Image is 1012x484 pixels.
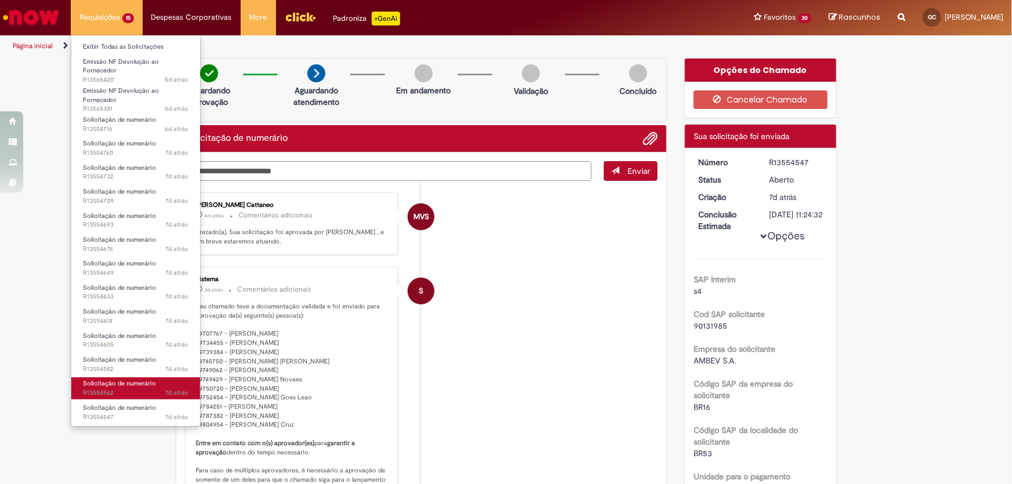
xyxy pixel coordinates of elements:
[694,321,727,331] span: 90131985
[83,187,156,196] span: Solicitação de numerário
[166,340,188,349] time: 22/09/2025 11:30:36
[690,209,761,232] dt: Conclusão Estimada
[694,286,702,296] span: s4
[694,274,736,285] b: SAP Interim
[165,104,188,113] span: 5d atrás
[71,305,200,327] a: Aberto R13554618 : Solicitação de numerário
[694,344,775,354] b: Empresa do solicitante
[694,448,712,458] span: BR53
[83,316,188,326] span: R13554618
[13,41,53,50] a: Página inicial
[71,41,200,53] a: Exibir Todas as Solicitações
[239,210,313,220] small: Comentários adicionais
[83,365,188,374] span: R13554582
[79,12,120,23] span: Requisições
[166,316,188,325] time: 22/09/2025 11:32:37
[627,166,650,176] span: Enviar
[83,163,156,172] span: Solicitação de numerário
[71,210,200,231] a: Aberto R13554693 : Solicitação de numerário
[945,12,1003,22] span: [PERSON_NAME]
[694,309,765,319] b: Cod SAP solicitante
[83,104,188,114] span: R13565381
[764,12,796,23] span: Favoritos
[83,332,156,340] span: Solicitação de numerário
[83,355,156,364] span: Solicitação de numerário
[166,172,188,181] time: 22/09/2025 11:47:00
[83,283,156,292] span: Solicitação de numerário
[413,203,429,231] span: MVS
[690,174,761,185] dt: Status
[205,212,224,219] span: 4m atrás
[83,340,188,350] span: R13554605
[83,413,188,422] span: R13554547
[690,157,761,168] dt: Número
[83,125,188,134] span: R13558716
[71,114,200,135] a: Aberto R13558716 : Solicitação de numerário
[770,192,797,202] time: 22/09/2025 11:23:17
[181,85,237,108] p: Aguardando Aprovação
[151,12,232,23] span: Despesas Corporativas
[83,292,188,301] span: R13554633
[71,354,200,375] a: Aberto R13554582 : Solicitação de numerário
[71,377,200,399] a: Aberto R13554562 : Solicitação de numerário
[829,12,880,23] a: Rascunhos
[165,125,188,133] time: 23/09/2025 11:49:20
[166,172,188,181] span: 7d atrás
[694,471,790,482] b: Unidade para o pagamento
[166,268,188,277] time: 22/09/2025 11:36:28
[166,388,188,397] span: 7d atrás
[205,212,224,219] time: 29/09/2025 10:01:12
[71,282,200,303] a: Aberto R13554633 : Solicitação de numerário
[166,292,188,301] time: 22/09/2025 11:34:38
[165,75,188,84] span: 5d atrás
[928,13,936,21] span: GC
[71,330,200,351] a: Aberto R13554605 : Solicitação de numerário
[408,203,434,230] div: Marcos Vinicius Scheffer Cattaneo
[372,12,400,26] p: +GenAi
[166,245,188,253] span: 7d atrás
[166,365,188,373] span: 7d atrás
[694,379,793,401] b: Código SAP da empresa do solicitante
[694,402,710,412] span: BR16
[71,185,200,207] a: Aberto R13554709 : Solicitação de numerário
[166,340,188,349] span: 7d atrás
[166,148,188,157] time: 22/09/2025 11:50:21
[196,276,389,283] div: Sistema
[419,277,423,305] span: S
[643,131,658,146] button: Adicionar anexos
[415,64,433,82] img: img-circle-grey.png
[205,286,223,293] time: 27/09/2025 10:03:06
[288,85,344,108] p: Aguardando atendimento
[165,75,188,84] time: 25/09/2025 09:32:13
[694,90,828,109] button: Cancelar Chamado
[166,148,188,157] span: 7d atrás
[770,209,824,220] div: [DATE] 11:24:32
[83,75,188,85] span: R13565420
[333,12,400,26] div: Padroniza
[166,268,188,277] span: 7d atrás
[122,13,134,23] span: 15
[71,85,200,110] a: Aberto R13565381 : Emissão NF Devolução ao Fornecedor
[604,161,658,181] button: Enviar
[83,307,156,316] span: Solicitação de numerário
[798,13,811,23] span: 30
[165,125,188,133] span: 6d atrás
[196,439,315,447] b: Entre em contato com o(s) aprovador(es)
[83,148,188,158] span: R13554760
[694,355,736,366] span: AMBEV S.A.
[238,285,312,294] small: Comentários adicionais
[71,162,200,183] a: Aberto R13554732 : Solicitação de numerário
[83,268,188,278] span: R13554649
[196,439,357,457] b: garantir a aprovação
[200,64,218,82] img: check-circle-green.png
[71,402,200,423] a: Aberto R13554547 : Solicitação de numerário
[71,257,200,279] a: Aberto R13554649 : Solicitação de numerário
[1,6,61,29] img: ServiceNow
[690,191,761,203] dt: Criação
[83,220,188,230] span: R13554693
[770,157,824,168] div: R13554547
[166,413,188,421] span: 7d atrás
[83,212,156,220] span: Solicitação de numerário
[83,57,159,75] span: Emissão NF Devolução ao Fornecedor
[196,228,389,246] p: Prezado(a), Sua solicitação foi aprovada por [PERSON_NAME] , e em breve estaremos atuando.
